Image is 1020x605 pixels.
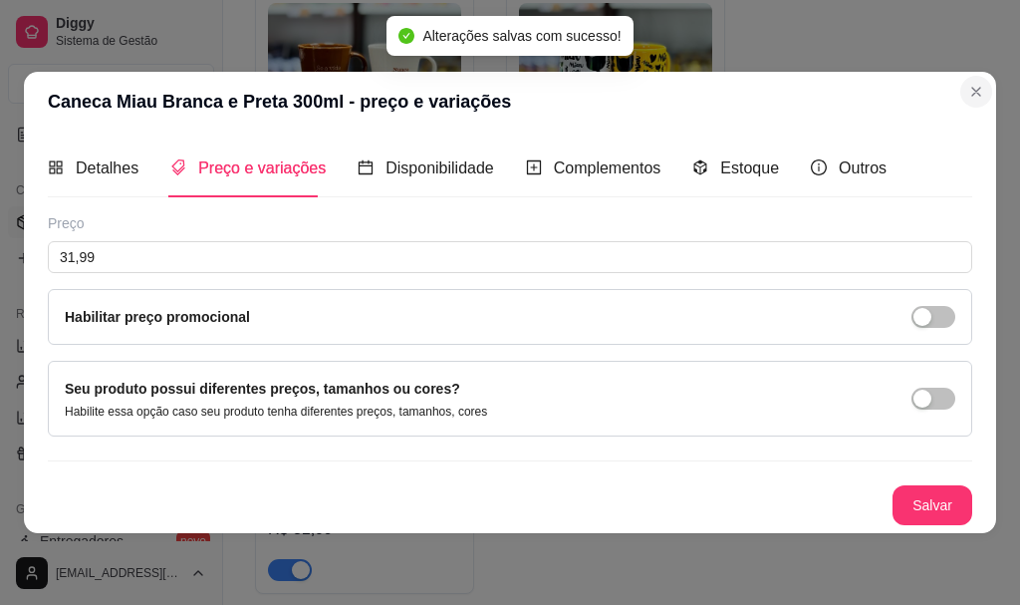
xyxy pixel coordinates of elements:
span: plus-square [526,159,542,175]
span: Disponibilidade [385,159,494,176]
label: Habilitar preço promocional [65,309,250,325]
span: code-sandbox [692,159,708,175]
span: Complementos [554,159,661,176]
button: Salvar [892,485,972,525]
span: check-circle [398,28,414,44]
span: appstore [48,159,64,175]
span: calendar [358,159,374,175]
span: info-circle [811,159,827,175]
label: Seu produto possui diferentes preços, tamanhos ou cores? [65,381,460,397]
span: Alterações salvas com sucesso! [422,28,621,44]
span: tags [170,159,186,175]
span: Outros [839,159,887,176]
span: Preço e variações [198,159,326,176]
div: Preço [48,213,972,233]
span: Detalhes [76,159,138,176]
span: Estoque [720,159,779,176]
p: Habilite essa opção caso seu produto tenha diferentes preços, tamanhos, cores [65,404,487,420]
input: Ex.: R$12,99 [48,241,972,273]
header: Caneca Miau Branca e Preta 300ml - preço e variações [24,72,996,132]
button: Close [960,76,992,108]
